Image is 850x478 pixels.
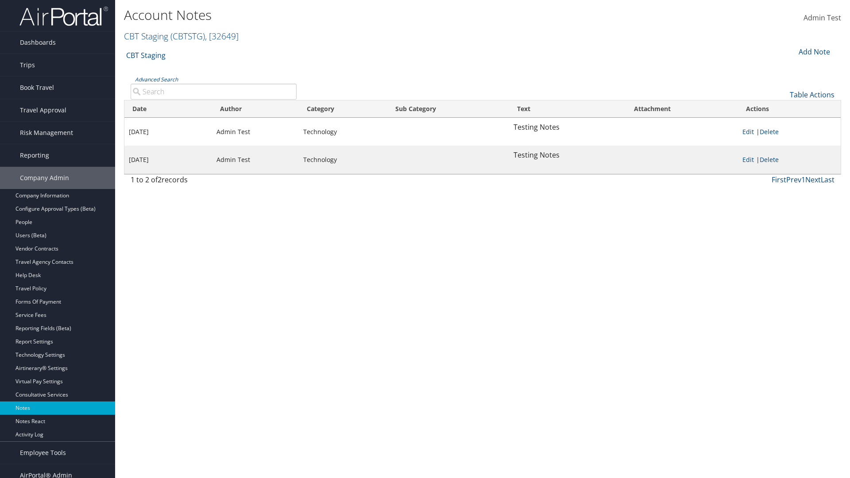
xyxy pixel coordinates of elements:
span: Admin Test [804,13,841,23]
div: Add Note [792,46,835,57]
span: ( CBTSTG ) [170,30,205,42]
img: airportal-logo.png [19,6,108,27]
th: Actions [738,100,841,118]
span: Reporting [20,144,49,166]
span: Book Travel [20,77,54,99]
h1: Account Notes [124,6,602,24]
a: Edit [742,127,754,136]
div: 1 to 2 of records [131,174,297,189]
th: Category: activate to sort column ascending [299,100,387,118]
td: Admin Test [212,146,299,174]
a: Delete [760,155,779,164]
a: Admin Test [804,4,841,32]
span: Risk Management [20,122,73,144]
td: [DATE] [124,146,212,174]
span: 2 [158,175,162,185]
span: Employee Tools [20,442,66,464]
td: | [738,146,841,174]
span: Trips [20,54,35,76]
th: Author [212,100,299,118]
a: CBT Staging [126,46,166,64]
th: Text: activate to sort column ascending [509,100,626,118]
p: Testing Notes [514,122,622,133]
span: Travel Approval [20,99,66,121]
td: Technology [299,118,387,146]
td: | [738,118,841,146]
a: Last [821,175,835,185]
a: Edit [742,155,754,164]
th: Sub Category: activate to sort column ascending [387,100,509,118]
span: , [ 32649 ] [205,30,239,42]
span: Company Admin [20,167,69,189]
th: Date: activate to sort column ascending [124,100,212,118]
a: Table Actions [790,90,835,100]
span: Dashboards [20,31,56,54]
a: Prev [786,175,801,185]
input: Advanced Search [131,84,297,100]
a: Delete [760,127,779,136]
td: [DATE] [124,118,212,146]
a: CBT Staging [124,30,239,42]
th: Attachment: activate to sort column ascending [626,100,738,118]
a: 1 [801,175,805,185]
a: Next [805,175,821,185]
p: Testing Notes [514,150,622,161]
a: Advanced Search [135,76,178,83]
a: First [772,175,786,185]
td: Technology [299,146,387,174]
td: Admin Test [212,118,299,146]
